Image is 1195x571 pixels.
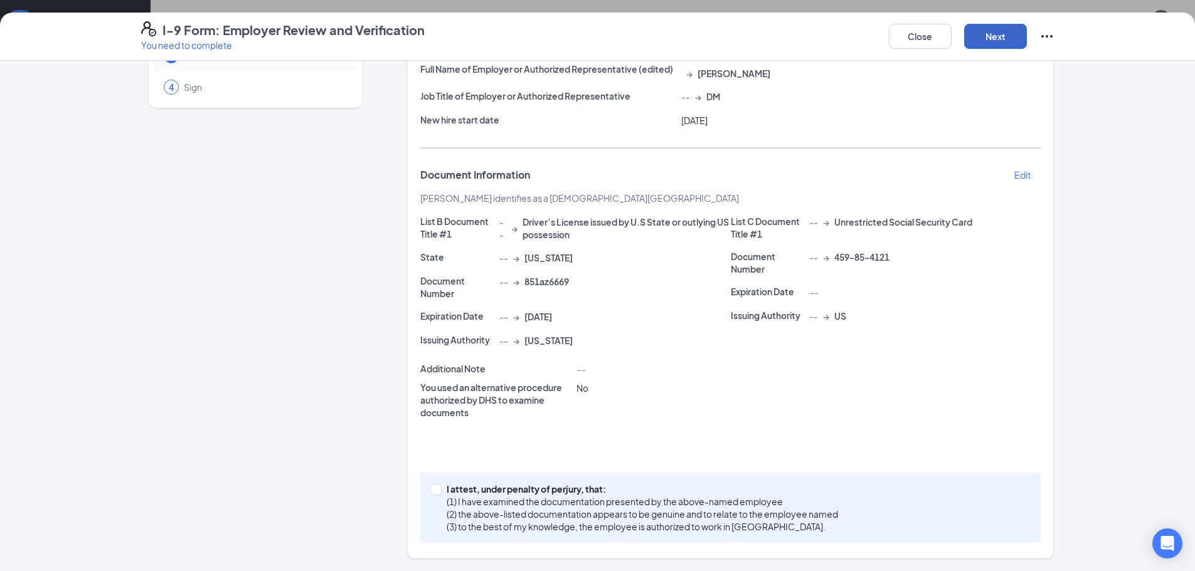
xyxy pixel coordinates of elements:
span: Driver’s License issued by U.S State or outlying US possession [523,216,731,241]
span: → [513,275,519,288]
p: Job Title of Employer or Authorized Representative [420,90,676,102]
p: Expiration Date [420,310,494,322]
p: Issuing Authority [731,309,805,322]
span: -- [809,216,818,228]
span: → [823,251,829,263]
p: Document Number [731,250,805,275]
p: I attest, under penalty of perjury, that: [447,483,838,495]
span: Sign [184,81,344,93]
p: List B Document Title #1 [420,215,494,240]
span: [PERSON_NAME] identifies as a [DEMOGRAPHIC_DATA][GEOGRAPHIC_DATA] [420,192,739,204]
span: -- [809,310,818,322]
span: → [513,334,519,347]
span: -- [576,364,585,375]
span: [PERSON_NAME] [698,67,770,80]
p: List C Document Title #1 [731,215,805,240]
span: [US_STATE] [524,251,573,264]
span: Document Information [420,169,530,181]
span: US [834,310,846,322]
span: [DATE] [681,115,708,126]
h4: I-9 Form: Employer Review and Verification [162,21,425,39]
p: (2) the above-listed documentation appears to be genuine and to relate to the employee named [447,508,838,520]
span: -- [499,251,508,264]
p: Full Name of Employer or Authorized Representative (edited) [420,63,676,75]
span: 4 [169,81,174,93]
span: 459-85-4121 [834,251,890,263]
span: DM [706,90,720,103]
span: -- [809,286,818,298]
span: No [576,382,588,394]
p: You used an alternative procedure authorized by DHS to examine documents [420,381,571,419]
svg: Ellipses [1039,29,1054,44]
button: Next [964,24,1027,49]
span: -- [681,90,690,103]
span: Unrestricted Social Security Card [834,216,972,228]
span: → [511,222,518,234]
p: State [420,251,494,263]
span: [DATE] [524,310,552,323]
p: You need to complete [141,39,425,51]
p: (1) I have examined the documentation presented by the above-named employee [447,495,838,508]
span: [US_STATE] [524,334,573,347]
p: New hire start date [420,113,676,126]
span: -- [499,275,508,288]
span: → [823,310,829,322]
span: -- [499,334,508,347]
button: Close [889,24,952,49]
span: -- [499,310,508,323]
span: → [695,90,701,103]
p: Edit [1014,169,1031,181]
p: Document Number [420,275,494,300]
p: Expiration Date [731,285,805,298]
svg: FormI9EVerifyIcon [141,21,156,36]
span: 851az6669 [524,275,569,288]
span: → [513,310,519,323]
span: -- [809,251,818,263]
span: → [823,216,829,228]
span: -- [499,216,506,241]
div: Open Intercom Messenger [1152,528,1182,558]
span: → [686,67,693,80]
p: Issuing Authority [420,333,494,346]
p: Additional Note [420,362,571,375]
span: → [513,251,519,264]
p: (3) to the best of my knowledge, the employee is authorized to work in [GEOGRAPHIC_DATA]. [447,520,838,533]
